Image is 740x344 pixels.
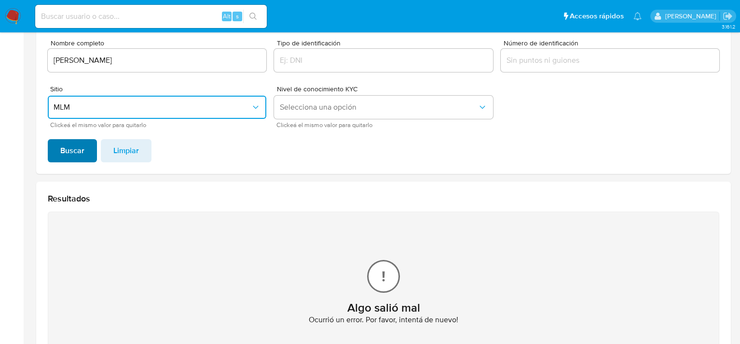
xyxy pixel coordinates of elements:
p: diego.ortizcastro@mercadolibre.com.mx [665,12,719,21]
a: Salir [723,11,733,21]
input: Buscar usuario o caso... [35,10,267,23]
span: s [236,12,239,21]
span: Alt [223,12,231,21]
span: Accesos rápidos [570,11,624,21]
button: search-icon [243,10,263,23]
a: Notificaciones [633,12,642,20]
span: 3.161.2 [721,23,735,30]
